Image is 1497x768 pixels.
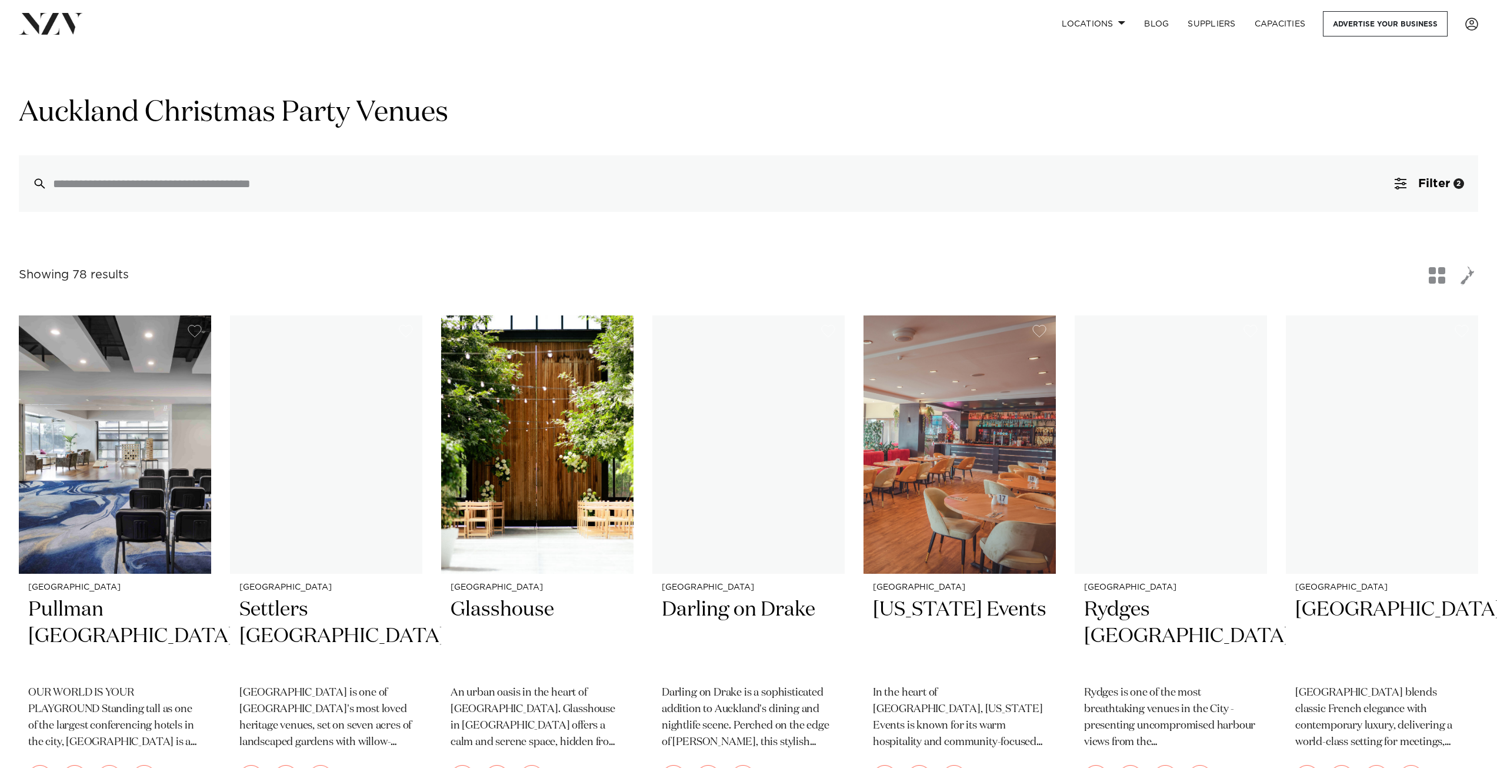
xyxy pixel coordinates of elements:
p: An urban oasis in the heart of [GEOGRAPHIC_DATA]. Glasshouse in [GEOGRAPHIC_DATA] offers a calm a... [451,685,624,751]
a: BLOG [1135,11,1178,36]
span: Filter [1418,178,1450,189]
small: [GEOGRAPHIC_DATA] [239,583,413,592]
a: Locations [1052,11,1135,36]
a: SUPPLIERS [1178,11,1245,36]
small: [GEOGRAPHIC_DATA] [28,583,202,592]
a: Advertise your business [1323,11,1448,36]
h2: Glasshouse [451,597,624,676]
div: Showing 78 results [19,266,129,284]
h2: Pullman [GEOGRAPHIC_DATA] [28,597,202,676]
h2: Settlers [GEOGRAPHIC_DATA] [239,597,413,676]
h2: Darling on Drake [662,597,835,676]
p: [GEOGRAPHIC_DATA] is one of [GEOGRAPHIC_DATA]'s most loved heritage venues, set on seven acres of... [239,685,413,751]
small: [GEOGRAPHIC_DATA] [1084,583,1258,592]
small: [GEOGRAPHIC_DATA] [662,583,835,592]
small: [GEOGRAPHIC_DATA] [873,583,1046,592]
h2: [GEOGRAPHIC_DATA] [1295,597,1469,676]
h2: [US_STATE] Events [873,597,1046,676]
img: Dining area at Texas Events in Auckland [863,315,1056,574]
p: OUR WORLD IS YOUR PLAYGROUND Standing tall as one of the largest conferencing hotels in the city,... [28,685,202,751]
h2: Rydges [GEOGRAPHIC_DATA] [1084,597,1258,676]
p: Rydges is one of the most breathtaking venues in the City - presenting uncompromised harbour view... [1084,685,1258,751]
button: Filter2 [1381,155,1478,212]
a: Capacities [1245,11,1315,36]
img: nzv-logo.png [19,13,83,34]
p: [GEOGRAPHIC_DATA] blends classic French elegance with contemporary luxury, delivering a world-cla... [1295,685,1469,751]
p: In the heart of [GEOGRAPHIC_DATA], [US_STATE] Events is known for its warm hospitality and commun... [873,685,1046,751]
small: [GEOGRAPHIC_DATA] [1295,583,1469,592]
div: 2 [1453,178,1464,189]
small: [GEOGRAPHIC_DATA] [451,583,624,592]
p: Darling on Drake is a sophisticated addition to Auckland's dining and nightlife scene. Perched on... [662,685,835,751]
h1: Auckland Christmas Party Venues [19,95,1478,132]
